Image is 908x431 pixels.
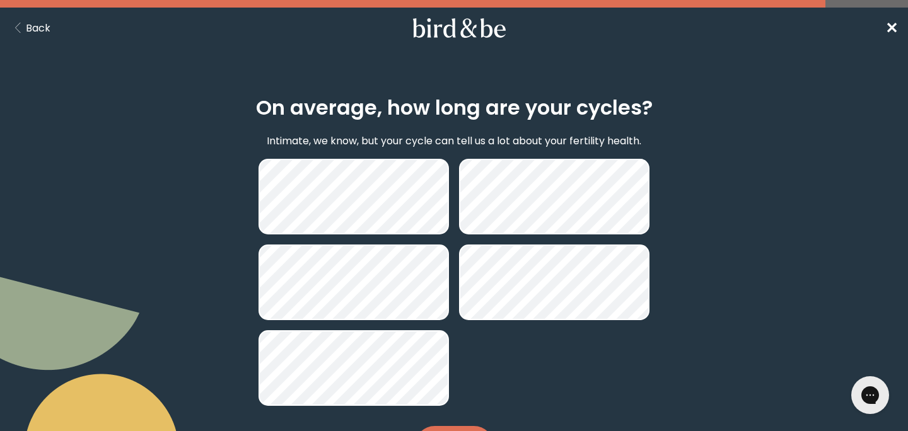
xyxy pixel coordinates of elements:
a: ✕ [885,17,898,39]
span: ✕ [885,18,898,38]
h2: On average, how long are your cycles? [256,93,653,123]
button: Back Button [10,20,50,36]
p: Intimate, we know, but your cycle can tell us a lot about your fertility health. [267,133,641,149]
iframe: Gorgias live chat messenger [845,372,895,418]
